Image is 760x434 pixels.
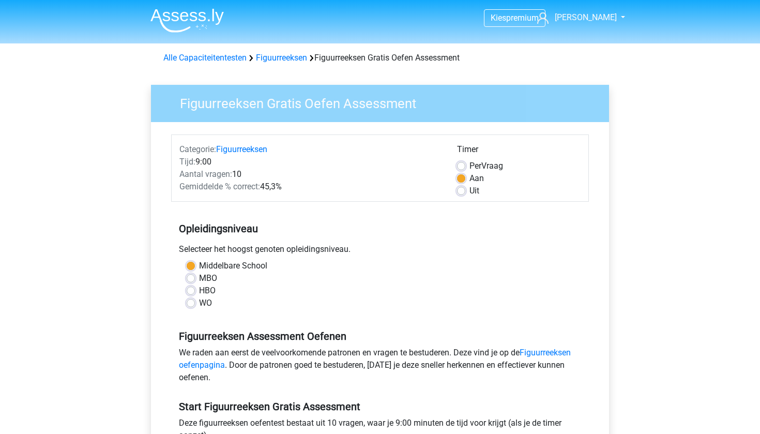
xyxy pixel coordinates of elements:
[484,11,545,25] a: Kiespremium
[163,53,247,63] a: Alle Capaciteitentesten
[179,330,581,342] h5: Figuurreeksen Assessment Oefenen
[179,157,195,167] span: Tijd:
[172,156,449,168] div: 9:00
[216,144,267,154] a: Figuurreeksen
[159,52,601,64] div: Figuurreeksen Gratis Oefen Assessment
[199,260,267,272] label: Middelbare School
[469,185,479,197] label: Uit
[179,182,260,191] span: Gemiddelde % correct:
[179,169,232,179] span: Aantal vragen:
[179,218,581,239] h5: Opleidingsniveau
[168,92,601,112] h3: Figuurreeksen Gratis Oefen Assessment
[150,8,224,33] img: Assessly
[171,243,589,260] div: Selecteer het hoogst genoten opleidingsniveau.
[199,272,217,285] label: MBO
[171,347,589,388] div: We raden aan eerst de veelvoorkomende patronen en vragen te bestuderen. Deze vind je op de . Door...
[533,11,618,24] a: [PERSON_NAME]
[256,53,307,63] a: Figuurreeksen
[469,172,484,185] label: Aan
[491,13,506,23] span: Kies
[199,285,216,297] label: HBO
[469,160,503,172] label: Vraag
[457,143,581,160] div: Timer
[555,12,617,22] span: [PERSON_NAME]
[179,144,216,154] span: Categorie:
[179,400,581,413] h5: Start Figuurreeksen Gratis Assessment
[172,181,449,193] div: 45,3%
[469,161,481,171] span: Per
[172,168,449,181] div: 10
[199,297,212,309] label: WO
[506,13,539,23] span: premium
